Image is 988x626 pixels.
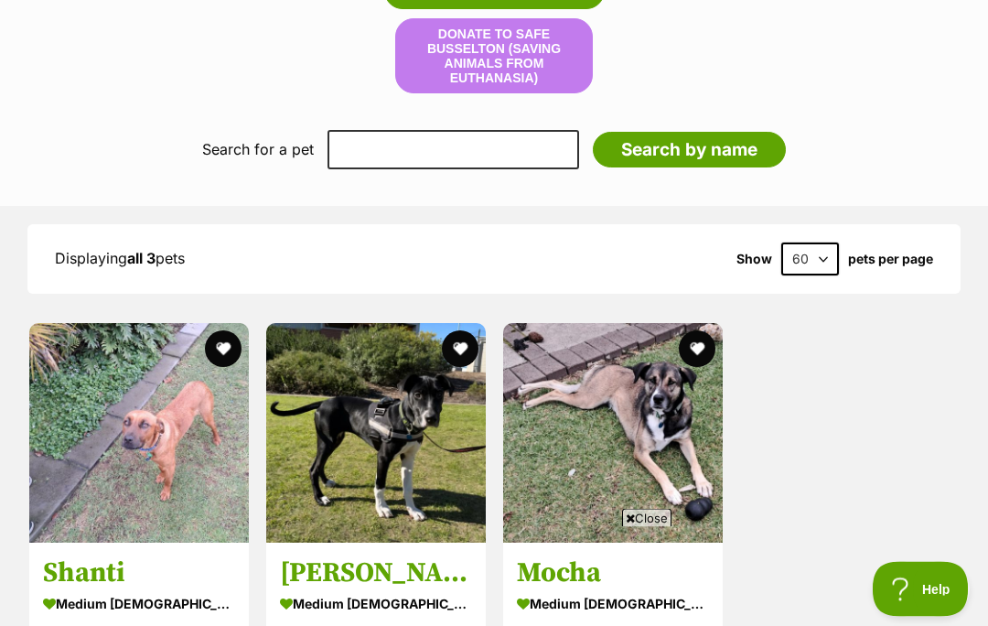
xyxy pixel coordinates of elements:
iframe: Advertisement [50,534,938,617]
button: favourite [678,331,714,368]
input: Search by name [593,133,786,169]
div: medium [DEMOGRAPHIC_DATA] Dog [43,591,235,618]
h3: Shanti [43,556,235,591]
button: favourite [205,331,242,368]
label: Search for a pet [202,142,314,158]
img: Mocha [503,324,723,544]
img: Shanti [29,324,249,544]
span: Show [736,253,772,267]
span: Close [622,509,671,527]
button: favourite [442,331,478,368]
button: Donate to SAFE Busselton (Saving Animals From Euthanasia) [395,19,593,94]
label: pets per page [848,253,933,267]
strong: all 3 [127,250,156,268]
iframe: Help Scout Beacon - Open [873,562,970,617]
img: Bonnie [266,324,486,544]
span: Displaying pets [55,250,185,268]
